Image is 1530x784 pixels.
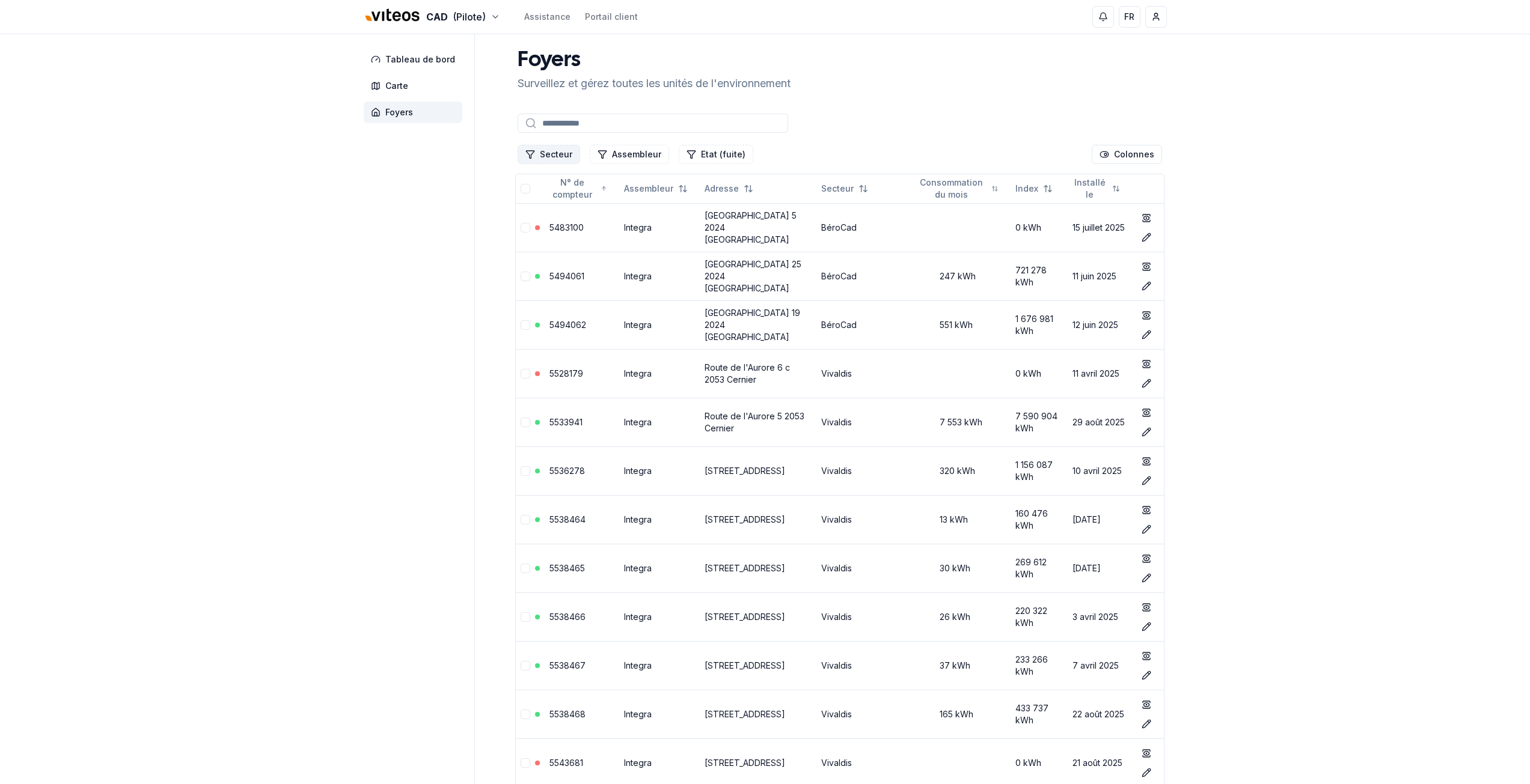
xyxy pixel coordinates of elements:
button: Sélectionner la ligne [521,369,530,378]
div: 7 590 904 kWh [1015,410,1063,434]
td: [DATE] [1068,495,1131,544]
div: 220 322 kWh [1015,605,1063,629]
div: 37 kWh [916,660,1006,672]
a: [STREET_ADDRESS] [705,660,785,670]
span: Foyers [385,106,413,118]
a: [GEOGRAPHIC_DATA] 5 2024 [GEOGRAPHIC_DATA] [705,210,797,245]
a: 5538466 [549,612,586,622]
td: Integra [619,592,700,641]
a: Assistance [524,11,571,23]
div: 0 kWh [1015,368,1063,380]
button: Sélectionner la ligne [521,418,530,427]
a: 5536278 [549,466,585,476]
td: Vivaldis [816,544,911,592]
span: Adresse [705,183,739,195]
a: 5538465 [549,563,585,573]
span: Installé le [1073,177,1107,201]
a: [STREET_ADDRESS] [705,466,785,476]
button: Not sorted. Click to sort ascending. [617,179,695,198]
td: 15 juillet 2025 [1068,203,1131,252]
div: 247 kWh [916,270,1006,282]
button: Sélectionner la ligne [521,564,530,573]
a: Carte [364,75,467,97]
a: [STREET_ADDRESS] [705,612,785,622]
td: 7 avril 2025 [1068,641,1131,690]
div: 30 kWh [916,562,1006,574]
td: 29 août 2025 [1068,398,1131,446]
td: BéroCad [816,203,911,252]
a: [STREET_ADDRESS] [705,758,785,768]
button: Not sorted. Click to sort ascending. [1008,179,1060,198]
button: Sélectionner la ligne [521,515,530,524]
span: (Pilote) [453,10,486,24]
a: 5494061 [549,271,584,281]
button: Not sorted. Click to sort ascending. [1065,179,1127,198]
td: Integra [619,690,700,738]
td: Vivaldis [816,398,911,446]
div: 269 612 kWh [1015,556,1063,580]
td: 3 avril 2025 [1068,592,1131,641]
span: Tableau de bord [385,53,455,65]
button: Not sorted. Click to sort ascending. [697,179,760,198]
button: Cocher les colonnes [1092,145,1162,164]
td: 12 juin 2025 [1068,300,1131,349]
div: 320 kWh [916,465,1006,477]
td: Vivaldis [816,592,911,641]
button: Not sorted. Click to sort ascending. [814,179,875,198]
button: Not sorted. Click to sort ascending. [908,179,1006,198]
span: FR [1124,11,1134,23]
a: [GEOGRAPHIC_DATA] 19 2024 [GEOGRAPHIC_DATA] [705,308,800,342]
td: Vivaldis [816,446,911,495]
td: Vivaldis [816,690,911,738]
td: Integra [619,495,700,544]
button: Sélectionner la ligne [521,710,530,719]
div: 233 266 kWh [1015,654,1063,678]
div: 1 156 087 kWh [1015,459,1063,483]
a: 5494062 [549,320,586,330]
h1: Foyers [518,49,791,73]
span: Carte [385,80,408,92]
button: FR [1119,6,1140,28]
button: Sélectionner la ligne [521,758,530,768]
span: Index [1015,183,1038,195]
button: Filtrer les lignes [518,145,580,164]
span: Assembleur [624,183,673,195]
td: Vivaldis [816,495,911,544]
td: Vivaldis [816,349,911,398]
td: 10 avril 2025 [1068,446,1131,495]
div: 160 476 kWh [1015,508,1063,532]
td: Integra [619,349,700,398]
td: Integra [619,446,700,495]
button: Tout sélectionner [521,184,530,193]
td: [DATE] [1068,544,1131,592]
div: 13 kWh [916,514,1006,526]
img: Viteos - CAD Logo [364,1,421,30]
td: 11 avril 2025 [1068,349,1131,398]
a: Foyers [364,102,467,123]
a: 5528179 [549,368,583,378]
div: 7 553 kWh [916,416,1006,428]
span: N° de compteur [549,177,596,201]
span: CAD [426,10,448,24]
td: Vivaldis [816,641,911,690]
button: Sélectionner la ligne [521,223,530,232]
a: Route de l'Aurore 5 2053 Cernier [705,411,804,433]
td: 11 juin 2025 [1068,252,1131,300]
div: 26 kWh [916,611,1006,623]
div: 0 kWh [1015,222,1063,234]
a: 5483100 [549,222,584,232]
button: Filtrer les lignes [679,145,753,164]
div: 1 676 981 kWh [1015,313,1063,337]
a: 5538468 [549,709,586,719]
span: Consommation du mois [916,177,987,201]
p: Surveillez et gérez toutes les unités de l'environnement [518,75,791,92]
button: CAD(Pilote) [364,4,500,30]
td: 22 août 2025 [1068,690,1131,738]
a: Route de l'Aurore 6 c 2053 Cernier [705,362,790,384]
div: 165 kWh [916,708,1006,720]
td: Integra [619,641,700,690]
div: 0 kWh [1015,757,1063,769]
a: 5538464 [549,514,586,524]
a: [STREET_ADDRESS] [705,514,785,524]
div: 551 kWh [916,319,1006,331]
